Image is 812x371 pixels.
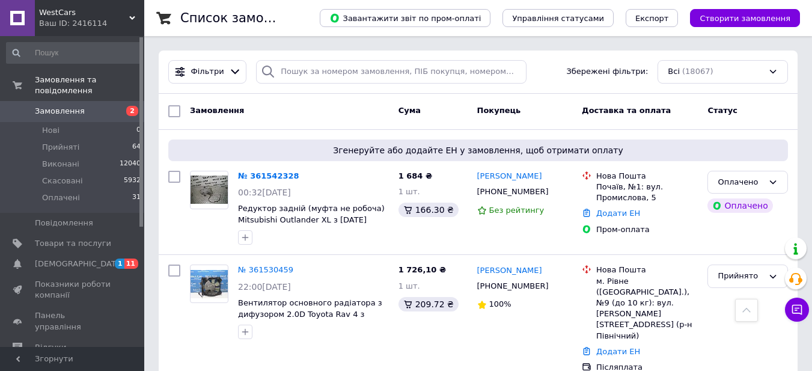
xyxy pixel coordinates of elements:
span: 5932 [124,176,141,186]
span: 1 шт. [398,187,420,196]
span: [DEMOGRAPHIC_DATA] [35,259,124,269]
input: Пошук за номером замовлення, ПІБ покупця, номером телефону, Email, номером накладної [256,60,526,84]
span: Показники роботи компанії [35,279,111,301]
span: Cума [398,106,421,115]
a: [PERSON_NAME] [477,171,542,182]
div: Нова Пошта [596,171,698,182]
div: м. Рівне ([GEOGRAPHIC_DATA].), №9 (до 10 кг): вул. [PERSON_NAME][STREET_ADDRESS] (р-н Північний) [596,276,698,342]
span: Без рейтингу [489,206,545,215]
span: WestCars [39,7,129,18]
div: Пром-оплата [596,224,698,235]
button: Чат з покупцем [785,298,809,322]
a: Фото товару [190,265,228,303]
span: Завантажити звіт по пром-оплаті [329,13,481,23]
span: 11 [124,259,138,269]
span: 2 [126,106,138,116]
span: Панель управління [35,310,111,332]
span: 0 [136,125,141,136]
span: 100% [489,299,511,308]
div: Оплачено [718,176,763,189]
span: Всі [668,66,680,78]
span: Замовлення та повідомлення [35,75,144,96]
span: (18067) [682,67,713,76]
span: Скасовані [42,176,83,186]
img: Фото товару [191,270,228,298]
a: № 361530459 [238,265,293,274]
span: Виконані [42,159,79,170]
button: Завантажити звіт по пром-оплаті [320,9,490,27]
span: Замовлення [190,106,244,115]
span: 1 шт. [398,281,420,290]
span: Нові [42,125,60,136]
span: 1 726,10 ₴ [398,265,446,274]
span: Статус [707,106,737,115]
a: Створити замовлення [678,13,800,22]
a: Вентилятор основного радіатора з дифузором 2.0D Toyota Rav 4 з [DATE] по[DATE] [238,298,382,330]
span: 64 [132,142,141,153]
a: Додати ЕН [596,347,640,356]
span: Прийняті [42,142,79,153]
h1: Список замовлень [180,11,302,25]
span: 31 [132,192,141,203]
span: Збережені фільтри: [566,66,648,78]
div: Почаїв, №1: вул. Промислова, 5 [596,182,698,203]
span: 00:32[DATE] [238,188,291,197]
span: Замовлення [35,106,85,117]
div: Прийнято [718,270,763,283]
span: Відгуки [35,342,66,353]
span: Покупець [477,106,521,115]
div: [PHONE_NUMBER] [475,278,551,294]
a: Додати ЕН [596,209,640,218]
span: Управління статусами [512,14,604,23]
span: Оплачені [42,192,80,203]
span: Фільтри [191,66,224,78]
a: № 361542328 [238,171,299,180]
div: [PHONE_NUMBER] [475,184,551,200]
span: 22:00[DATE] [238,282,291,292]
div: Оплачено [707,198,772,213]
a: Фото товару [190,171,228,209]
span: Створити замовлення [700,14,790,23]
span: Експорт [635,14,669,23]
span: Доставка та оплата [582,106,671,115]
span: 12040 [120,159,141,170]
span: 1 684 ₴ [398,171,432,180]
button: Управління статусами [502,9,614,27]
div: 166.30 ₴ [398,203,459,217]
span: Товари та послуги [35,238,111,249]
a: [PERSON_NAME] [477,265,542,277]
input: Пошук [6,42,142,64]
div: Нова Пошта [596,265,698,275]
a: Редуктор задній (муфта не робоча) Mitsubishi Outlander XL з [DATE] по[DATE] [238,204,385,235]
button: Експорт [626,9,679,27]
span: Повідомлення [35,218,93,228]
span: 1 [115,259,124,269]
span: Згенеруйте або додайте ЕН у замовлення, щоб отримати оплату [173,144,783,156]
div: Ваш ID: 2416114 [39,18,144,29]
div: 209.72 ₴ [398,297,459,311]
img: Фото товару [191,176,228,204]
button: Створити замовлення [690,9,800,27]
